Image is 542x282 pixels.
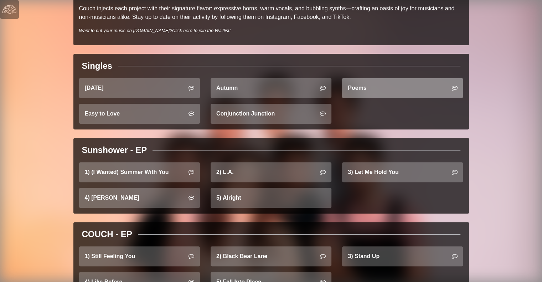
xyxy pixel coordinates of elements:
a: 2) Black Bear Lane [211,246,331,266]
a: 4) [PERSON_NAME] [79,188,200,208]
a: 5) Alright [211,188,331,208]
a: 1) Still Feeling You [79,246,200,266]
a: Click here to join the Waitlist! [172,28,231,33]
a: 1) (I Wanted) Summer With You [79,162,200,182]
div: COUCH - EP [82,228,132,241]
a: Autumn [211,78,331,98]
i: Want to put your music on [DOMAIN_NAME]? [79,28,231,33]
img: logo-white-4c48a5e4bebecaebe01ca5a9d34031cfd3d4ef9ae749242e8c4bf12ef99f53e8.png [2,2,16,16]
a: 3) Stand Up [342,246,463,266]
div: Singles [82,60,112,72]
a: Poems [342,78,463,98]
a: 3) Let Me Hold You [342,162,463,182]
div: Sunshower - EP [82,144,147,157]
a: 2) L.A. [211,162,331,182]
a: [DATE] [79,78,200,98]
a: Conjunction Junction [211,104,331,124]
a: Easy to Love [79,104,200,124]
